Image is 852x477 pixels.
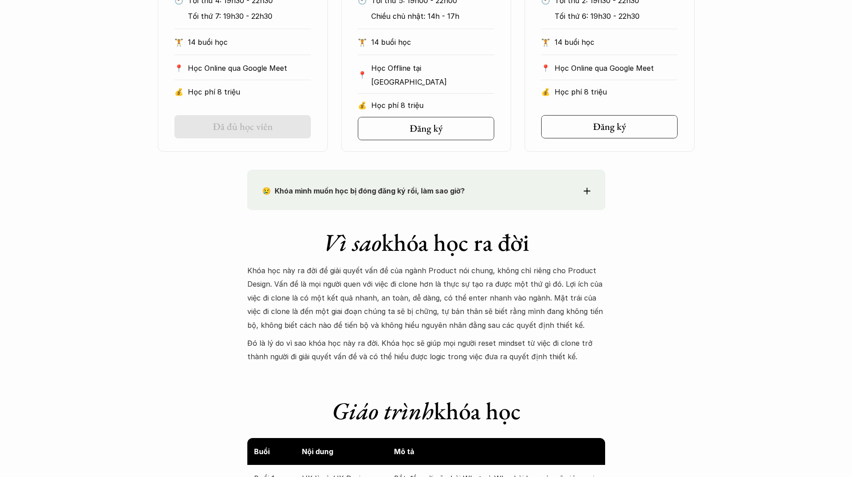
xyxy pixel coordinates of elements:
[174,35,183,49] p: 🏋️
[371,61,494,89] p: Học Offline tại [GEOGRAPHIC_DATA]
[541,35,550,49] p: 🏋️
[541,64,550,73] p: 📍
[593,121,626,133] h5: Đăng ký
[541,85,550,99] p: 💰
[188,85,311,99] p: Học phí 8 triệu
[371,35,494,49] p: 14 buổi học
[188,61,311,75] p: Học Online qua Google Meet
[188,35,311,49] p: 14 buổi học
[541,115,678,138] a: Đăng ký
[188,9,311,23] p: Tối thứ 7: 19h30 - 22h30
[247,396,605,425] h1: khóa học
[302,447,333,456] strong: Nội dung
[174,85,183,99] p: 💰
[174,64,183,73] p: 📍
[555,35,678,49] p: 14 buổi học
[247,264,605,332] p: Khóa học này ra đời để giải quyết vấn đề của ngành Product nói chung, không chỉ riêng cho Product...
[332,395,434,426] em: Giáo trình
[323,227,381,258] em: Vì sao
[371,9,494,23] p: Chiều chủ nhật: 14h - 17h
[555,85,678,99] p: Học phí 8 triệu
[394,447,414,456] strong: Mô tả
[254,447,270,456] strong: Buổi
[213,121,273,133] h5: Đã đủ học viên
[371,99,494,112] p: Học phí 8 triệu
[247,336,605,364] p: Đó là lý do vì sao khóa học này ra đời. Khóa học sẽ giúp mọi người reset mindset từ việc đi clone...
[555,61,678,75] p: Học Online qua Google Meet
[358,35,367,49] p: 🏋️
[358,117,494,140] a: Đăng ký
[262,186,465,195] strong: 😢 Khóa mình muốn học bị đóng đăng ký rồi, làm sao giờ?
[247,228,605,257] h1: khóa học ra đời
[358,99,367,112] p: 💰
[555,9,678,23] p: Tối thứ 6: 19h30 - 22h30
[358,71,367,79] p: 📍
[410,123,443,134] h5: Đăng ký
